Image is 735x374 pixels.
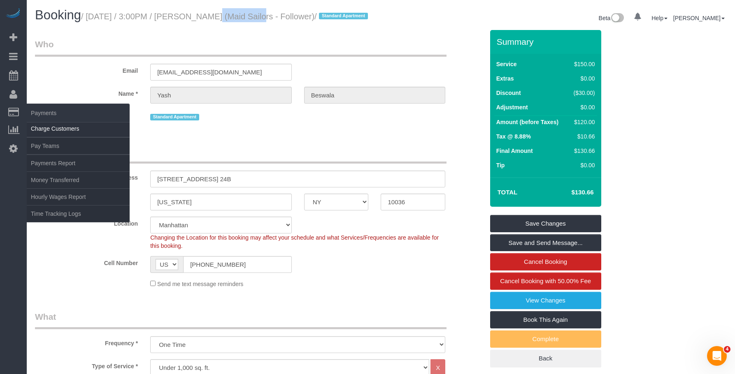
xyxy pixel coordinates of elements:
[497,37,597,46] h3: Summary
[496,161,505,169] label: Tip
[29,64,144,75] label: Email
[27,205,130,222] a: Time Tracking Logs
[319,13,368,19] span: Standard Apartment
[570,60,595,68] div: $150.00
[490,215,601,232] a: Save Changes
[570,89,595,97] div: ($30.00)
[27,155,130,171] a: Payments Report
[150,194,292,210] input: City
[183,256,292,273] input: Cell Number
[314,12,370,21] span: /
[707,346,727,366] iframe: Intercom live chat
[496,89,521,97] label: Discount
[570,161,595,169] div: $0.00
[496,132,531,141] label: Tax @ 8.88%
[27,120,130,222] ul: Payments
[496,118,558,126] label: Amount (before Taxes)
[651,15,668,21] a: Help
[150,87,292,104] input: First Name
[490,311,601,328] a: Book This Again
[150,64,292,81] input: Email
[29,336,144,347] label: Frequency *
[496,74,514,83] label: Extras
[496,103,528,111] label: Adjustment
[490,350,601,367] a: Back
[500,277,591,284] span: Cancel Booking with 50.00% Fee
[570,147,595,155] div: $130.66
[490,272,601,290] a: Cancel Booking with 50.00% Fee
[27,138,130,154] a: Pay Teams
[673,15,725,21] a: [PERSON_NAME]
[157,281,243,287] span: Send me text message reminders
[570,103,595,111] div: $0.00
[381,194,445,210] input: Zip Code
[27,172,130,188] a: Money Transferred
[490,292,601,309] a: View Changes
[27,189,130,205] a: Hourly Wages Report
[81,12,370,21] small: / [DATE] / 3:00PM / [PERSON_NAME] (Maid Sailors - Follower)
[490,234,601,252] a: Save and Send Message...
[610,13,624,24] img: New interface
[570,74,595,83] div: $0.00
[724,346,730,353] span: 4
[496,60,517,68] label: Service
[29,256,144,267] label: Cell Number
[570,132,595,141] div: $10.66
[35,311,447,329] legend: What
[150,114,199,120] span: Standard Apartment
[570,118,595,126] div: $120.00
[27,120,130,137] a: Charge Customers
[35,8,81,22] span: Booking
[27,104,130,122] span: Payments
[547,189,593,196] h4: $130.66
[498,189,518,196] strong: Total
[599,15,624,21] a: Beta
[150,234,439,249] span: Changing the Location for this booking may affect your schedule and what Services/Frequencies are...
[29,87,144,98] label: Name *
[496,147,533,155] label: Final Amount
[29,359,144,370] label: Type of Service *
[304,87,446,104] input: Last Name
[35,145,447,164] legend: Where
[490,253,601,270] a: Cancel Booking
[5,8,21,20] img: Automaid Logo
[35,38,447,57] legend: Who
